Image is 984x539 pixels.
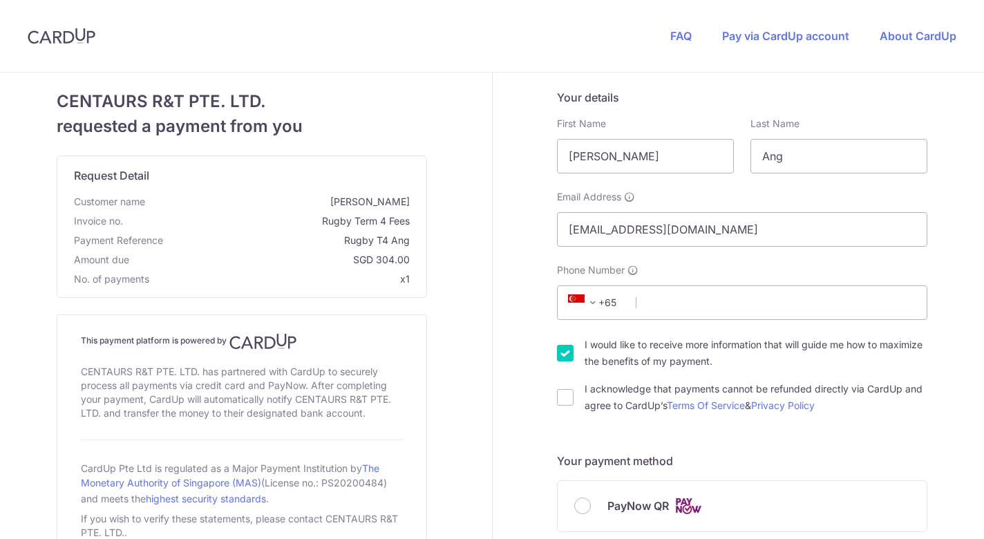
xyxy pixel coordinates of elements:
label: I acknowledge that payments cannot be refunded directly via CardUp and agree to CardUp’s & [585,381,927,414]
div: CENTAURS R&T PTE. LTD. has partnered with CardUp to securely process all payments via credit card... [81,362,403,423]
span: translation missing: en.request_detail [74,169,149,182]
span: x1 [400,273,410,285]
span: Rugby T4 Ang [169,234,410,247]
a: FAQ [670,29,692,43]
span: +65 [568,294,601,311]
img: CardUp [28,28,95,44]
label: I would like to receive more information that will guide me how to maximize the benefits of my pa... [585,337,927,370]
label: Last Name [750,117,799,131]
span: CENTAURS R&T PTE. LTD. [57,89,427,114]
label: First Name [557,117,606,131]
span: SGD 304.00 [135,253,410,267]
img: CardUp [229,333,297,350]
input: Last name [750,139,927,173]
span: Amount due [74,253,129,267]
h5: Your payment method [557,453,927,469]
a: highest security standards [146,493,266,504]
a: Privacy Policy [751,399,815,411]
span: Customer name [74,195,145,209]
a: About CardUp [880,29,956,43]
a: Terms Of Service [667,399,745,411]
span: Email Address [557,190,621,204]
span: requested a payment from you [57,114,427,139]
span: Rugby Term 4 Fees [129,214,410,228]
span: Invoice no. [74,214,123,228]
input: First name [557,139,734,173]
a: Pay via CardUp account [722,29,849,43]
h4: This payment platform is powered by [81,333,403,350]
span: +65 [564,294,626,311]
input: Email address [557,212,927,247]
img: Cards logo [674,498,702,515]
span: translation missing: en.payment_reference [74,234,163,246]
h5: Your details [557,89,927,106]
div: PayNow QR Cards logo [574,498,910,515]
div: CardUp Pte Ltd is regulated as a Major Payment Institution by (License no.: PS20200484) and meets... [81,457,403,509]
span: PayNow QR [607,498,669,514]
span: Phone Number [557,263,625,277]
span: [PERSON_NAME] [151,195,410,209]
span: No. of payments [74,272,149,286]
